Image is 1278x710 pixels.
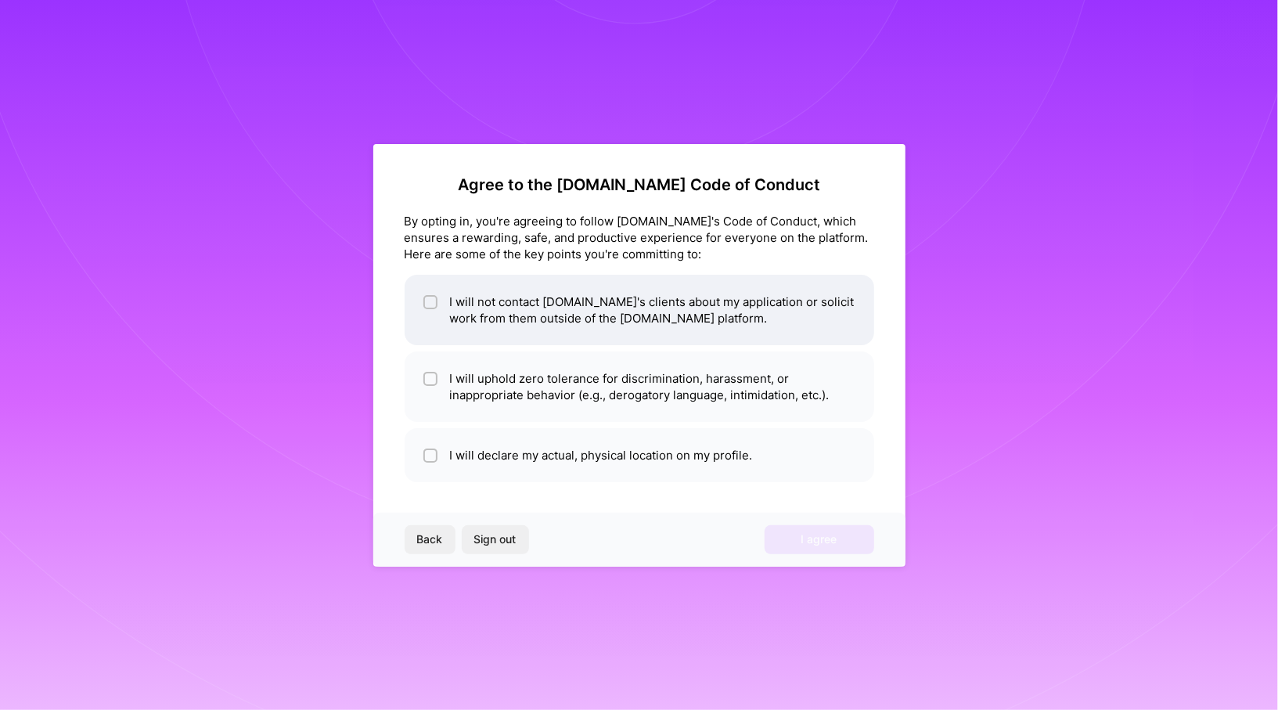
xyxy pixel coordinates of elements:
button: Back [405,525,455,553]
span: Sign out [474,532,517,547]
h2: Agree to the [DOMAIN_NAME] Code of Conduct [405,175,874,194]
button: Sign out [462,525,529,553]
li: I will declare my actual, physical location on my profile. [405,428,874,482]
span: Back [417,532,443,547]
div: By opting in, you're agreeing to follow [DOMAIN_NAME]'s Code of Conduct, which ensures a rewardin... [405,213,874,262]
li: I will not contact [DOMAIN_NAME]'s clients about my application or solicit work from them outside... [405,275,874,345]
li: I will uphold zero tolerance for discrimination, harassment, or inappropriate behavior (e.g., der... [405,351,874,422]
